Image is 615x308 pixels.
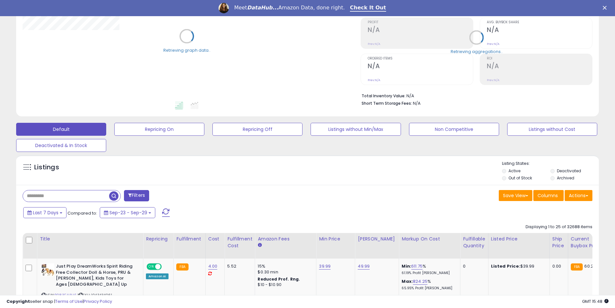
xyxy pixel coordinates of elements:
[258,242,261,248] small: Amazon Fees.
[402,286,455,291] p: 65.95% Profit [PERSON_NAME]
[146,273,169,279] div: Amazon AI
[56,263,134,289] b: Just Play DreamWorks Spirit Riding Free Collector Doll & Horse, PRU & [PERSON_NAME], Kids Toys fo...
[565,190,592,201] button: Actions
[124,190,149,201] button: Filters
[584,263,596,269] span: 60.27
[55,298,83,304] a: Terms of Use
[538,192,558,199] span: Columns
[358,263,370,270] a: 49.99
[552,236,565,249] div: Ship Price
[557,175,574,181] label: Archived
[409,123,499,136] button: Non Competitive
[463,263,483,269] div: 0
[109,209,147,216] span: Sep-23 - Sep-29
[6,299,112,305] div: seller snap | |
[258,282,311,288] div: $10 - $10.90
[146,236,171,242] div: Repricing
[247,5,278,11] i: DataHub...
[6,298,30,304] strong: Copyright
[311,123,401,136] button: Listings without Min/Max
[411,263,423,270] a: 611.75
[603,6,609,10] div: Close
[227,263,250,269] div: 5.52
[319,236,352,242] div: Min Price
[402,279,455,291] div: %
[571,263,583,271] small: FBA
[491,263,545,269] div: $39.99
[502,161,599,167] p: Listing States:
[208,236,222,242] div: Cost
[258,269,311,275] div: $0.30 min
[526,224,592,230] div: Displaying 1 to 25 of 32688 items
[258,276,300,282] b: Reduced Prof. Rng.
[67,210,97,216] span: Compared to:
[571,236,604,249] div: Current Buybox Price
[163,47,210,53] div: Retrieving graph data..
[319,263,331,270] a: 39.99
[176,263,188,271] small: FBA
[40,236,140,242] div: Title
[463,236,485,249] div: Fulfillable Quantity
[114,123,204,136] button: Repricing On
[208,263,218,270] a: 4.00
[402,271,455,275] p: 61.19% Profit [PERSON_NAME]
[413,278,427,285] a: 824.25
[582,298,609,304] span: 2025-10-7 15:48 GMT
[402,236,457,242] div: Markup on Cost
[234,5,345,11] div: Meet Amazon Data, done right.
[507,123,597,136] button: Listings without Cost
[258,236,313,242] div: Amazon Fees
[161,264,171,270] span: OFF
[23,207,67,218] button: Last 7 Days
[358,236,396,242] div: [PERSON_NAME]
[491,236,547,242] div: Listed Price
[33,209,58,216] span: Last 7 Days
[350,5,386,12] a: Check It Out
[41,263,54,276] img: 41Ed82cjT2L._SL40_.jpg
[552,263,563,269] div: 0.00
[508,168,520,174] label: Active
[176,236,202,242] div: Fulfillment
[147,264,155,270] span: ON
[84,298,112,304] a: Privacy Policy
[533,190,564,201] button: Columns
[402,263,411,269] b: Min:
[557,168,581,174] label: Deactivated
[16,123,106,136] button: Default
[399,233,460,259] th: The percentage added to the cost of goods (COGS) that forms the calculator for Min & Max prices.
[402,278,413,284] b: Max:
[227,236,252,249] div: Fulfillment Cost
[212,123,302,136] button: Repricing Off
[491,263,520,269] b: Listed Price:
[258,263,311,269] div: 15%
[100,207,155,218] button: Sep-23 - Sep-29
[402,263,455,275] div: %
[508,175,532,181] label: Out of Stock
[219,3,229,13] img: Profile image for Georgie
[499,190,532,201] button: Save View
[451,48,503,54] div: Retrieving aggregations..
[34,163,59,172] h5: Listings
[16,139,106,152] button: Deactivated & In Stock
